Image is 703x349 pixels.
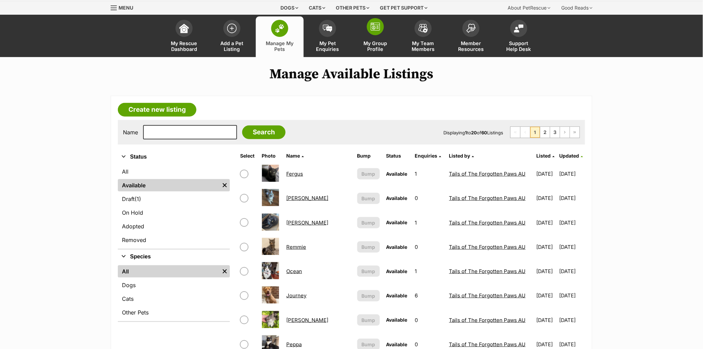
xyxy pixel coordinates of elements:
a: Available [118,179,220,191]
a: Adopted [118,220,230,232]
span: Bump [362,268,375,275]
img: help-desk-icon-fdf02630f3aa405de69fd3d07c3f3aa587a6932b1a1747fa1d2bba05be0121f9.svg [514,24,524,32]
td: [DATE] [534,186,559,210]
img: add-pet-listing-icon-0afa8454b4691262ce3f59096e99ab1cd57d4a30225e0717b998d2c9b9846f56.svg [227,24,237,33]
button: Bump [357,193,380,204]
td: [DATE] [560,259,584,283]
td: [DATE] [534,162,559,186]
div: Get pet support [375,1,432,15]
td: [DATE] [534,284,559,307]
div: About PetRescue [503,1,555,15]
div: Good Reads [557,1,597,15]
a: Listed [537,153,555,159]
td: 1 [412,211,446,234]
span: Updated [560,153,579,159]
div: Status [118,164,230,249]
a: Ocean [286,268,302,274]
td: 1 [412,259,446,283]
span: Bump [362,317,375,324]
a: Next page [560,127,570,138]
div: Dogs [276,1,303,15]
a: Manage My Pets [256,16,304,57]
a: Menu [111,1,138,13]
img: member-resources-icon-8e73f808a243e03378d46382f2149f9095a855e16c252ad45f914b54edf8863c.svg [466,24,476,33]
a: Dogs [118,279,230,291]
span: Page 1 [530,127,540,138]
strong: 20 [471,130,477,135]
a: Updated [560,153,583,159]
nav: Pagination [510,126,580,138]
span: Available [386,293,407,298]
a: Tails of The Forgotten Paws AU [449,317,526,323]
td: [DATE] [560,211,584,234]
span: Member Resources [456,40,486,52]
button: Bump [357,241,380,253]
span: (1) [135,195,141,203]
a: My Pet Enquiries [304,16,351,57]
a: All [118,265,220,278]
th: Photo [259,150,283,161]
a: Remove filter [220,265,230,278]
a: Support Help Desk [495,16,543,57]
a: My Rescue Dashboard [160,16,208,57]
th: Status [383,150,412,161]
a: Fergus [286,171,303,177]
td: 0 [412,235,446,259]
a: Tails of The Forgotten Paws AU [449,341,526,348]
td: 0 [412,308,446,332]
span: Bump [362,170,375,177]
a: Last page [570,127,580,138]
a: [PERSON_NAME] [286,317,328,323]
a: Cats [118,293,230,305]
button: Bump [357,217,380,228]
a: All [118,165,230,178]
a: Create new listing [118,103,196,117]
span: Available [386,341,407,347]
button: Species [118,252,230,261]
a: Tails of The Forgotten Paws AU [449,292,526,299]
span: Bump [362,341,375,348]
td: 1 [412,162,446,186]
td: [DATE] [560,162,584,186]
a: Tails of The Forgotten Paws AU [449,268,526,274]
span: First page [511,127,520,138]
td: 0 [412,186,446,210]
img: manage-my-pets-icon-02211641906a0b7f246fdf0571729dbe1e7629f14944591b6c1af311fb30b64b.svg [275,24,285,33]
span: Bump [362,219,375,226]
span: Name [286,153,300,159]
a: Add a Pet Listing [208,16,256,57]
span: Support Help Desk [504,40,534,52]
td: [DATE] [560,235,584,259]
a: Tails of The Forgotten Paws AU [449,171,526,177]
span: Available [386,268,407,274]
td: [DATE] [534,211,559,234]
span: Listed by [449,153,470,159]
span: Bump [362,195,375,202]
td: [DATE] [560,284,584,307]
a: Other Pets [118,306,230,319]
button: Bump [357,266,380,277]
a: Remmie [286,244,306,250]
td: [DATE] [560,308,584,332]
span: Bump [362,292,375,299]
a: Tails of The Forgotten Paws AU [449,195,526,201]
a: Removed [118,234,230,246]
div: Species [118,264,230,321]
span: translation missing: en.admin.listings.index.attributes.enquiries [415,153,438,159]
td: [DATE] [534,259,559,283]
span: Available [386,195,407,201]
a: Listed by [449,153,474,159]
div: Cats [304,1,330,15]
span: Displaying to of Listings [444,130,504,135]
img: dashboard-icon-eb2f2d2d3e046f16d808141f083e7271f6b2e854fb5c12c21221c1fb7104beca.svg [179,24,189,33]
a: Enquiries [415,153,441,159]
input: Search [242,125,286,139]
a: On Hold [118,206,230,219]
span: Available [386,317,407,323]
th: Bump [355,150,383,161]
button: Bump [357,314,380,326]
span: My Team Members [408,40,439,52]
span: Listed [537,153,551,159]
a: Journey [286,292,306,299]
img: group-profile-icon-3fa3cf56718a62981997c0bc7e787c4b2cf8bcc04b72c1350f741eb67cf2f40e.svg [371,23,380,31]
